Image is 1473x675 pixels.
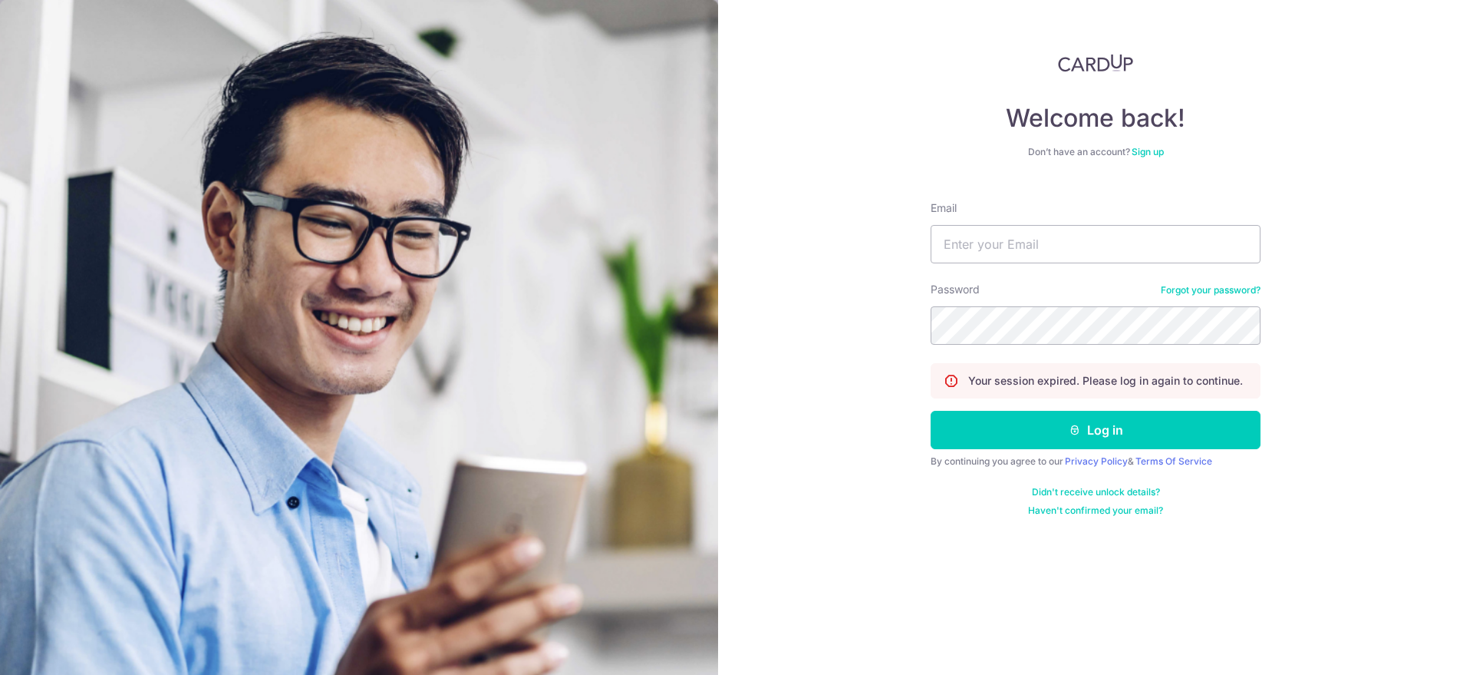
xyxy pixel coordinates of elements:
a: Privacy Policy [1065,455,1128,467]
input: Enter your Email [931,225,1260,263]
a: Didn't receive unlock details? [1032,486,1160,498]
button: Log in [931,411,1260,449]
label: Email [931,200,957,216]
div: Don’t have an account? [931,146,1260,158]
h4: Welcome back! [931,103,1260,134]
a: Terms Of Service [1135,455,1212,467]
a: Forgot your password? [1161,284,1260,296]
img: CardUp Logo [1058,54,1133,72]
a: Haven't confirmed your email? [1028,505,1163,517]
p: Your session expired. Please log in again to continue. [968,373,1243,389]
a: Sign up [1132,146,1164,157]
div: By continuing you agree to our & [931,455,1260,468]
label: Password [931,282,980,297]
